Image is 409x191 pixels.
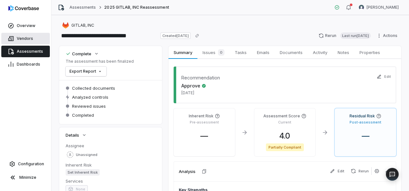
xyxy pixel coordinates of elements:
p: Post-assessment [350,120,381,125]
button: Minimize [3,171,49,184]
span: Activity [310,48,330,57]
span: Last run [DATE] [340,32,371,39]
button: Edit [327,167,347,175]
span: Documents [277,48,305,57]
button: RerunLast run[DATE] [315,31,375,41]
h4: Inherent Risk [189,114,214,119]
span: Approve [181,82,206,89]
span: Summary [171,48,195,57]
a: Configuration [3,158,49,170]
span: Partially Compliant [266,143,304,151]
span: Emails [254,48,272,57]
span: Unassigned [76,152,97,157]
img: logo-D7KZi-bG.svg [8,5,39,12]
span: Properties [357,48,383,57]
a: Dashboards [1,59,50,70]
span: [PERSON_NAME] [367,5,399,10]
button: Actions [375,31,401,41]
button: Export Report [66,67,106,76]
span: [DATE] [181,90,206,95]
span: Configuration [18,161,44,167]
span: — [357,131,375,141]
span: Completed [72,112,94,118]
dt: Inherent Risk [66,162,156,168]
span: Assessments [17,49,43,54]
button: Details [64,129,89,141]
span: 4.0 [274,131,295,141]
h4: Assessment Score [263,114,300,119]
dt: Recommendation [181,74,220,81]
span: Collected documents [72,85,115,91]
span: Analyzed controls [72,94,108,100]
span: Set Inherent Risk [66,169,100,176]
img: Diana Esparza avatar [359,5,364,10]
h3: Analysis [179,168,195,174]
a: Assessments [1,46,50,57]
span: Reviewed issues [72,103,106,109]
dt: Services [66,178,156,184]
button: Rerun [348,167,371,175]
a: Assessments [69,5,96,10]
span: 2025 GITLAB, INC Reassessment [104,5,169,10]
button: Diana Esparza avatar[PERSON_NAME] [355,3,403,12]
span: Issues [200,48,227,57]
span: — [195,131,213,141]
span: Tasks [232,48,249,57]
h4: Residual Risk [350,114,375,119]
p: Current [278,120,291,125]
p: The assessment has been finalized [66,59,134,64]
span: 0 [218,49,224,56]
button: Copy link [191,30,203,41]
dt: Assignee [66,143,156,149]
span: Overview [17,23,35,28]
span: Dashboards [17,62,40,67]
span: Details [66,132,79,138]
span: Minimize [19,175,36,180]
span: Created [DATE] [160,32,191,39]
a: Vendors [1,33,50,44]
div: Complete [66,51,91,57]
button: Complete [64,48,101,59]
span: GITLAB, INC [71,23,94,28]
button: Edit [375,70,393,83]
a: Overview [1,20,50,32]
button: https://about.gitlab.com/GITLAB, INC [60,20,96,31]
p: Pre-assessment [190,120,219,125]
span: Vendors [17,36,33,41]
span: Notes [335,48,352,57]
